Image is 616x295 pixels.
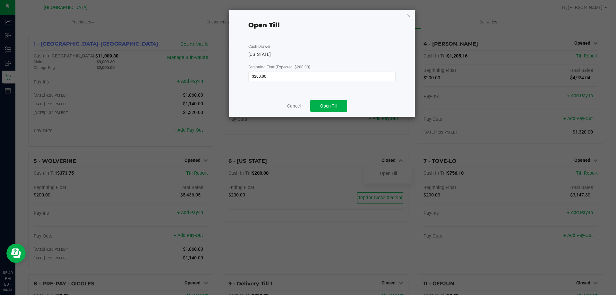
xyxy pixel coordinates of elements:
[248,44,270,49] label: Cash Drawer
[6,244,26,263] iframe: Resource center
[320,103,337,108] span: Open Till
[276,65,310,69] span: (Expected: $200.00)
[248,65,310,69] span: Beginning Float
[310,100,347,112] button: Open Till
[248,51,396,58] div: [US_STATE]
[287,103,301,109] a: Cancel
[248,20,280,30] div: Open Till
